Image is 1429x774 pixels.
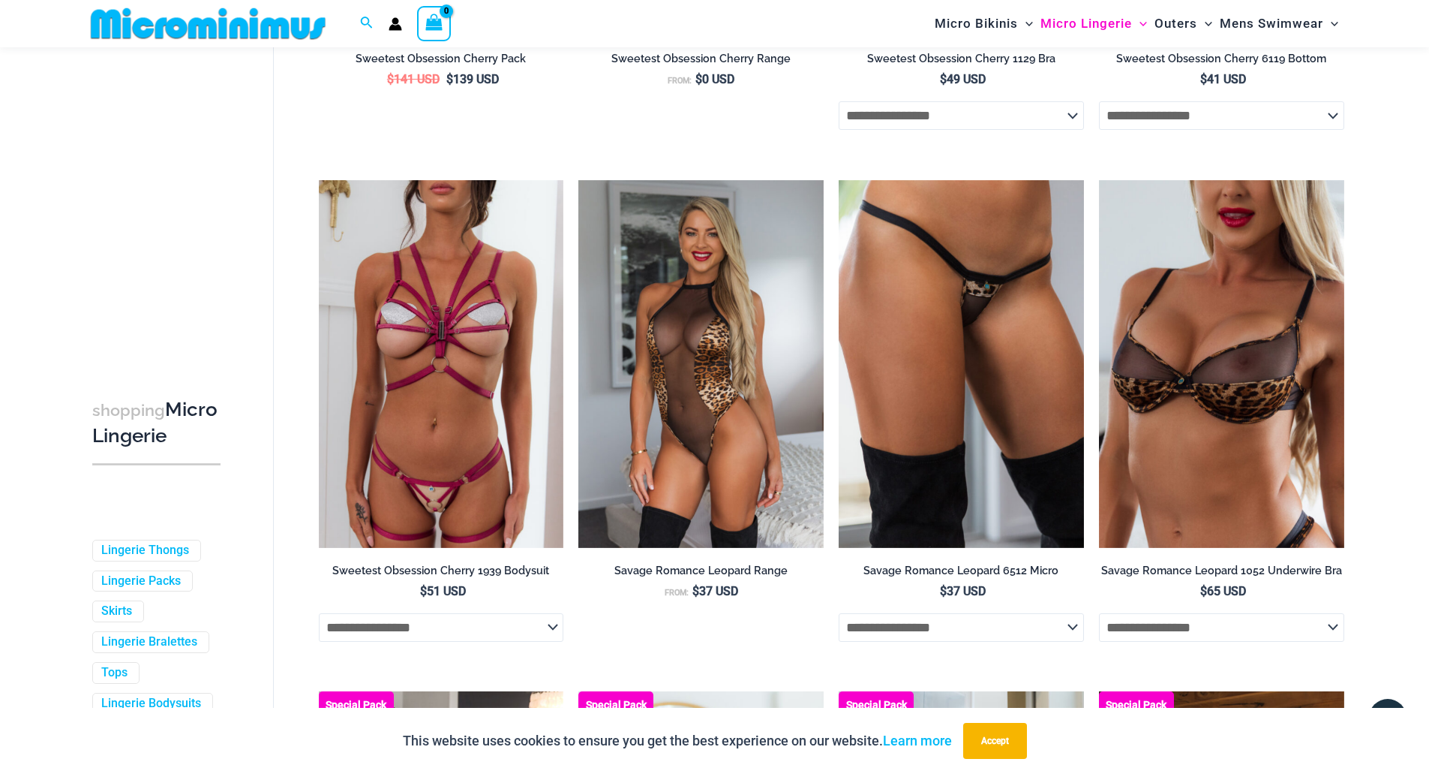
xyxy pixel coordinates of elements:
[1132,5,1147,43] span: Menu Toggle
[417,6,452,41] a: View Shopping Cart, empty
[692,584,738,598] bdi: 37 USD
[1099,52,1344,71] a: Sweetest Obsession Cherry 6119 Bottom
[839,52,1084,66] h2: Sweetest Obsession Cherry 1129 Bra
[695,72,734,86] bdi: 0 USD
[1099,700,1174,720] b: Special Pack Price
[92,397,221,449] h3: Micro Lingerie
[1200,584,1246,598] bdi: 65 USD
[92,50,227,351] iframe: TrustedSite Certified
[839,564,1084,583] a: Savage Romance Leopard 6512 Micro
[883,733,952,748] a: Learn more
[839,700,914,720] b: Special Pack Price
[387,72,394,86] span: $
[101,635,197,651] a: Lingerie Bralettes
[101,604,132,620] a: Skirts
[692,584,699,598] span: $
[319,180,564,548] img: Sweetest Obsession Cherry 1129 Bra 6119 Bottom 1939 Bodysuit 09
[85,7,332,41] img: MM SHOP LOGO FLAT
[578,52,824,71] a: Sweetest Obsession Cherry Range
[963,723,1027,759] button: Accept
[1154,5,1197,43] span: Outers
[1220,5,1323,43] span: Mens Swimwear
[1151,5,1216,43] a: OutersMenu ToggleMenu Toggle
[1018,5,1033,43] span: Menu Toggle
[403,730,952,752] p: This website uses cookies to ensure you get the best experience on our website.
[446,72,453,86] span: $
[319,52,564,71] a: Sweetest Obsession Cherry Pack
[578,180,824,548] a: Savage Romance Leopard 115 Bodysuit 01Savage Romance Leopard 1052 Underwire Bra 6052 Thong 04Sava...
[1216,5,1342,43] a: Mens SwimwearMenu ToggleMenu Toggle
[319,564,564,583] a: Sweetest Obsession Cherry 1939 Bodysuit
[1099,564,1344,583] a: Savage Romance Leopard 1052 Underwire Bra
[940,584,986,598] bdi: 37 USD
[931,5,1037,43] a: Micro BikinisMenu ToggleMenu Toggle
[420,584,466,598] bdi: 51 USD
[578,180,824,548] img: Savage Romance Leopard 1052 Underwire Bra 6052 Thong 04
[1099,180,1344,548] img: Savage Romance Leopard 1052 Underwire Bra 01
[387,72,440,86] bdi: 141 USD
[360,14,374,33] a: Search icon link
[665,588,689,598] span: From:
[839,52,1084,71] a: Sweetest Obsession Cherry 1129 Bra
[695,72,702,86] span: $
[1197,5,1212,43] span: Menu Toggle
[101,665,128,681] a: Tops
[1323,5,1338,43] span: Menu Toggle
[1099,180,1344,548] a: Savage Romance Leopard 1052 Underwire Bra 01Savage Romance Leopard 1052 Underwire Bra 02Savage Ro...
[420,584,427,598] span: $
[1200,72,1207,86] span: $
[1037,5,1151,43] a: Micro LingerieMenu ToggleMenu Toggle
[940,72,986,86] bdi: 49 USD
[389,17,402,31] a: Account icon link
[319,700,394,720] b: Special Pack Price
[101,696,201,712] a: Lingerie Bodysuits
[319,52,564,66] h2: Sweetest Obsession Cherry Pack
[1099,564,1344,578] h2: Savage Romance Leopard 1052 Underwire Bra
[92,401,165,420] span: shopping
[1200,72,1246,86] bdi: 41 USD
[940,584,947,598] span: $
[929,2,1345,45] nav: Site Navigation
[1099,52,1344,66] h2: Sweetest Obsession Cherry 6119 Bottom
[839,180,1084,548] a: Savage Romance Leopard 6512 Micro 01Savage Romance Leopard 6512 Micro 02Savage Romance Leopard 65...
[101,543,189,559] a: Lingerie Thongs
[101,574,181,589] a: Lingerie Packs
[668,76,692,86] span: From:
[935,5,1018,43] span: Micro Bikinis
[1200,584,1207,598] span: $
[319,180,564,548] a: Sweetest Obsession Cherry 1129 Bra 6119 Bottom 1939 Bodysuit 09Sweetest Obsession Cherry 1129 Bra...
[578,700,653,720] b: Special Pack Price
[839,180,1084,548] img: Savage Romance Leopard 6512 Micro 01
[578,564,824,583] a: Savage Romance Leopard Range
[1040,5,1132,43] span: Micro Lingerie
[940,72,947,86] span: $
[446,72,499,86] bdi: 139 USD
[319,564,564,578] h2: Sweetest Obsession Cherry 1939 Bodysuit
[578,52,824,66] h2: Sweetest Obsession Cherry Range
[578,564,824,578] h2: Savage Romance Leopard Range
[839,564,1084,578] h2: Savage Romance Leopard 6512 Micro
